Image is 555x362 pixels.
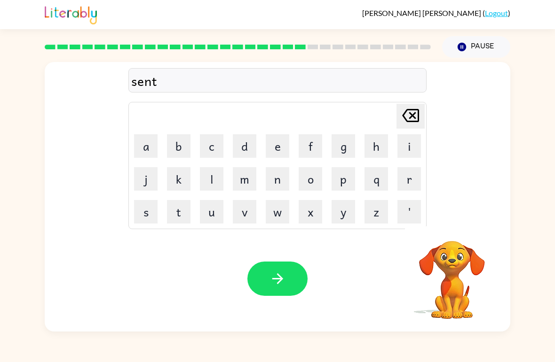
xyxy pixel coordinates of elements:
[167,134,190,158] button: b
[405,226,499,320] video: Your browser must support playing .mp4 files to use Literably. Please try using another browser.
[134,134,158,158] button: a
[332,200,355,223] button: y
[200,134,223,158] button: c
[299,200,322,223] button: x
[362,8,510,17] div: ( )
[299,134,322,158] button: f
[332,167,355,191] button: p
[134,167,158,191] button: j
[299,167,322,191] button: o
[131,71,424,91] div: sent
[266,134,289,158] button: e
[200,200,223,223] button: u
[200,167,223,191] button: l
[45,4,97,24] img: Literably
[266,200,289,223] button: w
[362,8,483,17] span: [PERSON_NAME] [PERSON_NAME]
[365,134,388,158] button: h
[365,167,388,191] button: q
[167,200,190,223] button: t
[397,200,421,223] button: '
[397,134,421,158] button: i
[233,200,256,223] button: v
[442,36,510,58] button: Pause
[233,134,256,158] button: d
[167,167,190,191] button: k
[332,134,355,158] button: g
[365,200,388,223] button: z
[266,167,289,191] button: n
[485,8,508,17] a: Logout
[397,167,421,191] button: r
[134,200,158,223] button: s
[233,167,256,191] button: m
